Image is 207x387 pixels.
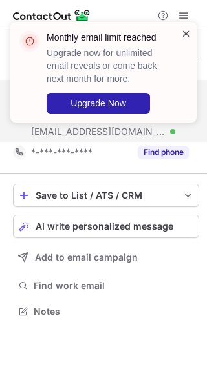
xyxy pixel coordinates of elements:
[36,221,173,232] span: AI write personalized message
[47,46,166,85] p: Upgrade now for unlimited email reveals or come back next month for more.
[13,303,199,321] button: Notes
[138,146,189,159] button: Reveal Button
[13,246,199,269] button: Add to email campaign
[47,93,150,114] button: Upgrade Now
[19,31,40,52] img: error
[13,277,199,295] button: Find work email
[34,306,194,317] span: Notes
[71,98,126,108] span: Upgrade Now
[47,31,166,44] header: Monthly email limit reached
[34,280,194,292] span: Find work email
[13,184,199,207] button: save-profile-one-click
[36,190,177,201] div: Save to List / ATS / CRM
[13,8,91,23] img: ContactOut v5.3.10
[13,215,199,238] button: AI write personalized message
[35,252,138,263] span: Add to email campaign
